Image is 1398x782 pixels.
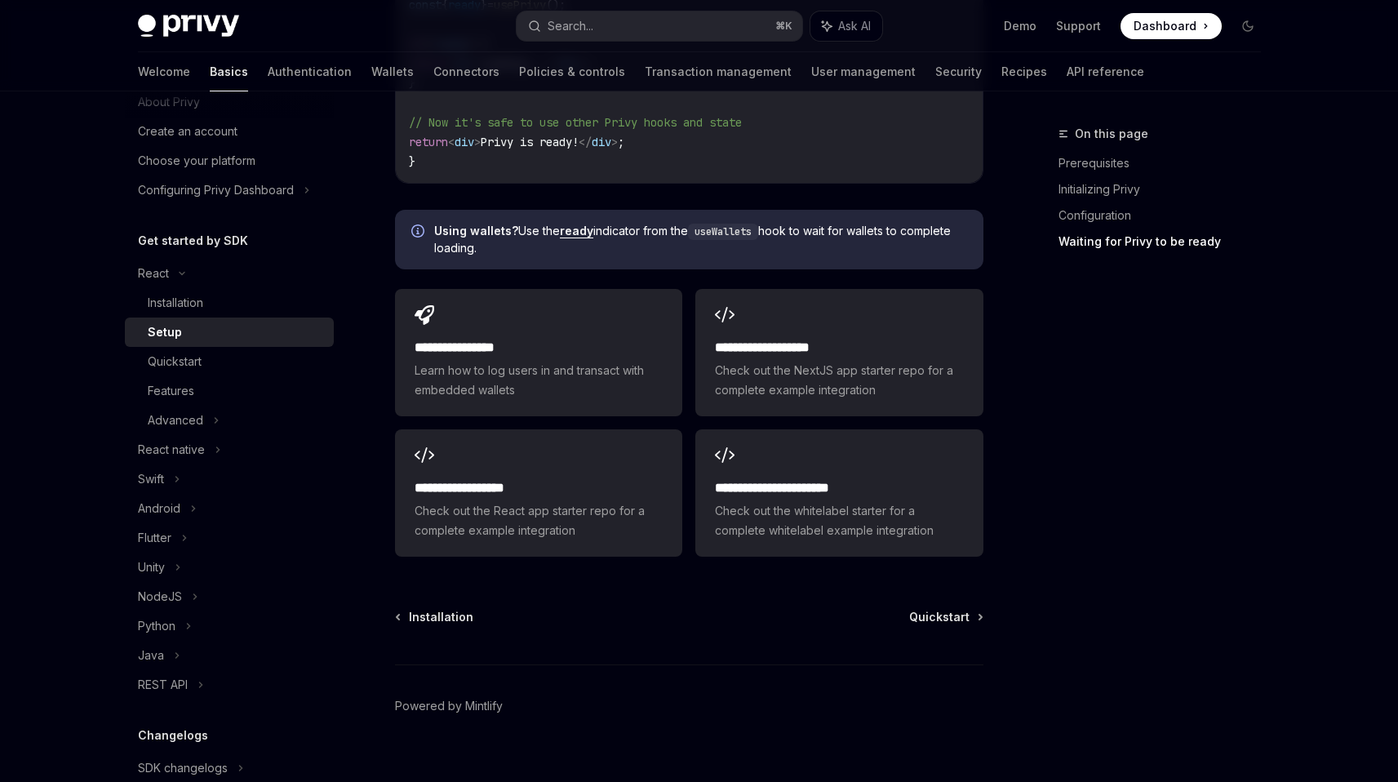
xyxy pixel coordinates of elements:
a: ready [560,224,593,238]
a: Choose your platform [125,146,334,176]
div: SDK changelogs [138,758,228,778]
div: Choose your platform [138,151,255,171]
a: Waiting for Privy to be ready [1058,229,1274,255]
div: Installation [148,293,203,313]
span: // Now it's safe to use other Privy hooks and state [409,115,742,130]
span: </ [579,135,592,149]
span: Learn how to log users in and transact with embedded wallets [415,361,663,400]
span: div [592,135,611,149]
a: User management [811,52,916,91]
a: Dashboard [1121,13,1222,39]
button: Search...⌘K [517,11,802,41]
a: Configuration [1058,202,1274,229]
a: Create an account [125,117,334,146]
a: Recipes [1001,52,1047,91]
div: Configuring Privy Dashboard [138,180,294,200]
span: Check out the whitelabel starter for a complete whitelabel example integration [715,501,963,540]
a: Policies & controls [519,52,625,91]
a: Support [1056,18,1101,34]
div: Java [138,646,164,665]
div: Setup [148,322,182,342]
svg: Info [411,224,428,241]
h5: Changelogs [138,726,208,745]
a: Connectors [433,52,499,91]
a: Installation [125,288,334,318]
span: Check out the React app starter repo for a complete example integration [415,501,663,540]
a: Security [935,52,982,91]
span: Quickstart [909,609,970,625]
h5: Get started by SDK [138,231,248,251]
a: Installation [397,609,473,625]
a: Authentication [268,52,352,91]
span: Privy is ready! [481,135,579,149]
span: return [409,135,448,149]
span: Installation [409,609,473,625]
span: < [448,135,455,149]
span: Dashboard [1134,18,1196,34]
div: Android [138,499,180,518]
div: Quickstart [148,352,202,371]
div: REST API [138,675,188,695]
a: Initializing Privy [1058,176,1274,202]
button: Toggle dark mode [1235,13,1261,39]
div: Swift [138,469,164,489]
span: } [409,154,415,169]
div: NodeJS [138,587,182,606]
span: ; [618,135,624,149]
span: > [611,135,618,149]
a: **** **** **** **** ***Check out the whitelabel starter for a complete whitelabel example integra... [695,429,983,557]
div: React [138,264,169,283]
a: Quickstart [909,609,982,625]
a: Setup [125,318,334,347]
a: Quickstart [125,347,334,376]
div: Create an account [138,122,237,141]
a: **** **** **** *Learn how to log users in and transact with embedded wallets [395,289,682,416]
strong: Using wallets? [434,224,518,238]
div: Python [138,616,175,636]
div: React native [138,440,205,460]
div: Advanced [148,411,203,430]
button: Ask AI [810,11,882,41]
a: **** **** **** ****Check out the NextJS app starter repo for a complete example integration [695,289,983,416]
div: Features [148,381,194,401]
a: Powered by Mintlify [395,698,503,714]
a: Welcome [138,52,190,91]
a: Prerequisites [1058,150,1274,176]
a: API reference [1067,52,1144,91]
span: ⌘ K [775,20,792,33]
span: div [455,135,474,149]
a: Features [125,376,334,406]
code: useWallets [688,224,758,240]
span: Ask AI [838,18,871,34]
div: Search... [548,16,593,36]
a: Demo [1004,18,1036,34]
a: Wallets [371,52,414,91]
a: Transaction management [645,52,792,91]
span: On this page [1075,124,1148,144]
img: dark logo [138,15,239,38]
div: Flutter [138,528,171,548]
div: Unity [138,558,165,577]
span: Use the indicator from the hook to wait for wallets to complete loading. [434,223,967,256]
a: Basics [210,52,248,91]
a: **** **** **** ***Check out the React app starter repo for a complete example integration [395,429,682,557]
span: > [474,135,481,149]
span: Check out the NextJS app starter repo for a complete example integration [715,361,963,400]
